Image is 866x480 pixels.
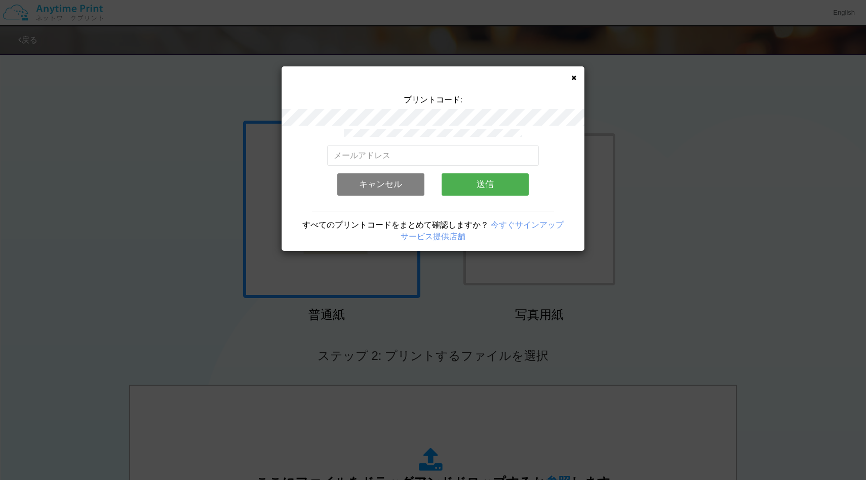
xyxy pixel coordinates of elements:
button: 送信 [442,173,529,196]
span: プリントコード: [404,95,462,104]
a: サービス提供店舗 [401,232,465,241]
a: 今すぐサインアップ [491,220,564,229]
input: メールアドレス [327,145,539,166]
span: すべてのプリントコードをまとめて確認しますか？ [302,220,489,229]
button: キャンセル [337,173,424,196]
